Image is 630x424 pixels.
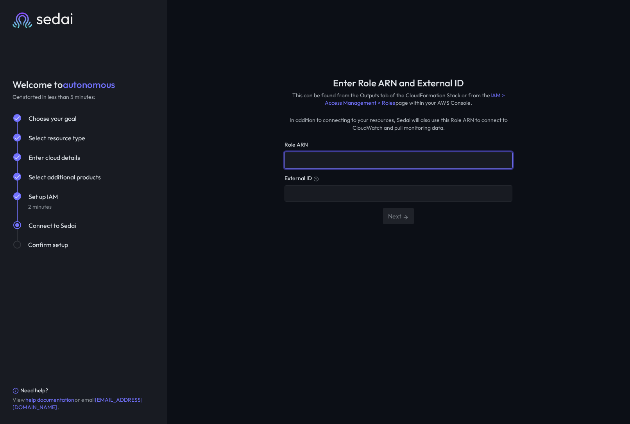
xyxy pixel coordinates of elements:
div: Get started in less than 5 minutes: [13,93,154,101]
div: This can be found from the Outputs tab of the CloudFormation Stack or from the page within your A... [285,92,512,107]
button: Enter cloud details [28,152,81,163]
div: Welcome to [13,79,154,90]
a: IAM > Access Management > Roles [325,91,505,107]
span: autonomous [63,79,115,90]
button: Select resource type [28,133,86,143]
div: Confirm setup [28,240,154,249]
div: External ID [285,175,512,182]
button: Set up IAM [28,191,58,202]
div: Role ARN [285,141,512,149]
div: Enter Role ARN and External ID [333,77,464,89]
button: Select additional products [28,172,101,182]
div: 2 minutes [28,203,154,211]
div: In addition to connecting to your resources, Sedai will also use this Role ARN to connect to Clou... [285,116,512,132]
button: Connect to Sedai [28,220,77,231]
div: Need help? [20,387,48,395]
a: help documentation [25,396,75,404]
a: [EMAIL_ADDRESS][DOMAIN_NAME] [13,396,143,411]
button: Choose your goal [28,113,77,123]
div: View or email . [13,396,154,411]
